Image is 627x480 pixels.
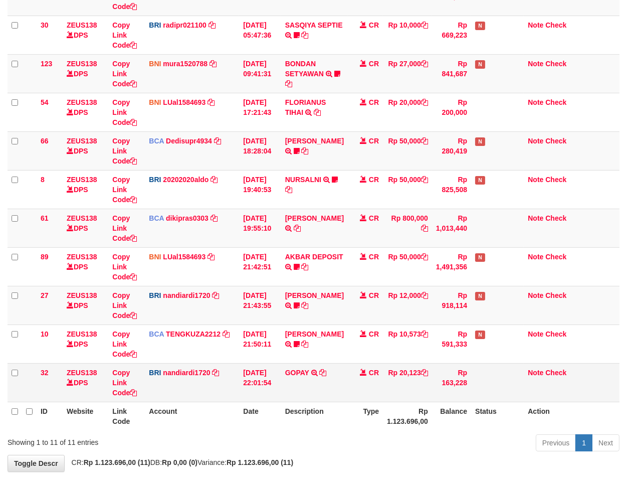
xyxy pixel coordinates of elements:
[421,60,428,68] a: Copy Rp 27,000 to clipboard
[163,291,210,299] a: nandiardi1720
[421,291,428,299] a: Copy Rp 12,000 to clipboard
[302,263,309,271] a: Copy AKBAR DEPOSIT to clipboard
[545,330,566,338] a: Check
[432,209,471,247] td: Rp 1,013,440
[383,54,432,93] td: Rp 27,000
[63,325,108,363] td: DPS
[67,253,97,261] a: ZEUS138
[369,369,379,377] span: CR
[432,131,471,170] td: Rp 280,419
[383,286,432,325] td: Rp 12,000
[528,253,543,261] a: Note
[545,369,566,377] a: Check
[524,402,619,430] th: Action
[41,21,49,29] span: 30
[112,369,137,397] a: Copy Link Code
[369,60,379,68] span: CR
[528,176,543,184] a: Note
[421,369,428,377] a: Copy Rp 20,123 to clipboard
[211,176,218,184] a: Copy 20202020aldo to clipboard
[67,330,97,338] a: ZEUS138
[285,186,292,194] a: Copy NURSALNI to clipboard
[528,137,543,145] a: Note
[149,369,161,377] span: BRI
[149,98,161,106] span: BNI
[302,31,309,39] a: Copy SASQIYA SEPTIE to clipboard
[475,60,485,69] span: Has Note
[162,458,197,466] strong: Rp 0,00 (0)
[536,434,576,451] a: Previous
[475,22,485,30] span: Has Note
[227,458,293,466] strong: Rp 1.123.696,00 (11)
[112,330,137,358] a: Copy Link Code
[285,369,309,377] a: GOPAY
[163,253,205,261] a: LUal1584693
[239,170,281,209] td: [DATE] 19:40:53
[281,402,348,430] th: Description
[8,455,65,472] a: Toggle Descr
[63,209,108,247] td: DPS
[545,214,566,222] a: Check
[432,247,471,286] td: Rp 1,491,356
[475,331,485,339] span: Has Note
[84,458,150,466] strong: Rp 1.123.696,00 (11)
[285,98,326,116] a: FLORIANUS TIHAI
[302,147,309,155] a: Copy CHINTIYA SELLY YUL to clipboard
[528,21,543,29] a: Note
[285,214,344,222] a: [PERSON_NAME]
[475,253,485,262] span: Has Note
[285,291,344,299] a: [PERSON_NAME]
[421,21,428,29] a: Copy Rp 10,000 to clipboard
[432,286,471,325] td: Rp 918,114
[112,291,137,319] a: Copy Link Code
[63,170,108,209] td: DPS
[112,137,137,165] a: Copy Link Code
[575,434,592,451] a: 1
[63,54,108,93] td: DPS
[166,214,208,222] a: dikipras0303
[421,224,428,232] a: Copy Rp 800,000 to clipboard
[285,80,292,88] a: Copy BONDAN SETYAWAN to clipboard
[369,176,379,184] span: CR
[112,176,137,204] a: Copy Link Code
[348,402,383,430] th: Type
[63,247,108,286] td: DPS
[369,98,379,106] span: CR
[149,176,161,184] span: BRI
[112,60,137,88] a: Copy Link Code
[475,176,485,185] span: Has Note
[294,224,301,232] a: Copy ARIS SETIAWAN to clipboard
[432,170,471,209] td: Rp 825,508
[67,291,97,299] a: ZEUS138
[63,93,108,131] td: DPS
[432,16,471,54] td: Rp 669,223
[149,291,161,299] span: BRI
[239,54,281,93] td: [DATE] 09:41:31
[166,330,221,338] a: TENGKUZA2212
[41,369,49,377] span: 32
[475,292,485,300] span: Has Note
[149,60,161,68] span: BNI
[383,93,432,131] td: Rp 20,000
[163,98,205,106] a: LUal1584693
[239,286,281,325] td: [DATE] 21:43:55
[421,98,428,106] a: Copy Rp 20,000 to clipboard
[41,291,49,299] span: 27
[432,363,471,402] td: Rp 163,228
[285,60,324,78] a: BONDAN SETYAWAN
[112,21,137,49] a: Copy Link Code
[432,402,471,430] th: Balance
[108,402,145,430] th: Link Code
[67,21,97,29] a: ZEUS138
[41,330,49,338] span: 10
[239,209,281,247] td: [DATE] 19:55:10
[528,369,543,377] a: Note
[369,21,379,29] span: CR
[67,458,294,466] span: CR: DB: Variance:
[208,21,216,29] a: Copy radipr021100 to clipboard
[285,21,343,29] a: SASQIYA SEPTIE
[528,98,543,106] a: Note
[302,340,309,348] a: Copy AMANDA ANGGI to clipboard
[149,330,164,338] span: BCA
[528,330,543,338] a: Note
